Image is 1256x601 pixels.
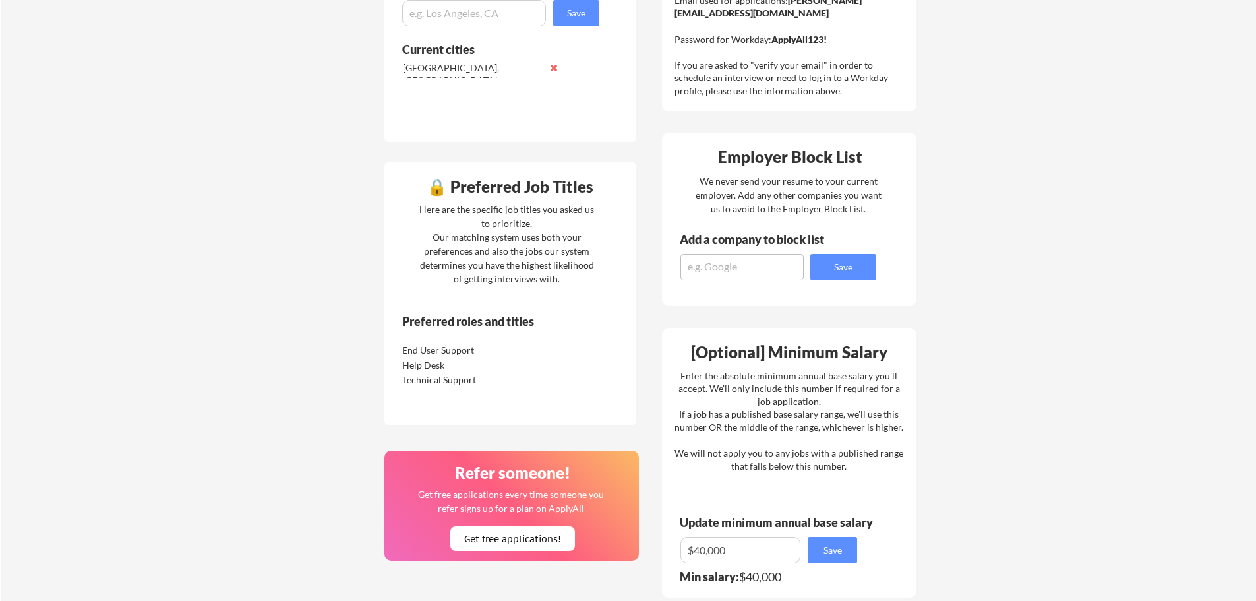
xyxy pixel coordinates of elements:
[680,234,845,245] div: Add a company to block list
[402,44,585,55] div: Current cities
[402,359,541,372] div: Help Desk
[680,517,878,528] div: Update minimum annual base salary
[771,34,827,45] strong: ApplyAll123!
[450,526,575,551] button: Get free applications!
[403,61,542,87] div: [GEOGRAPHIC_DATA], [GEOGRAPHIC_DATA]
[810,254,876,280] button: Save
[402,315,582,327] div: Preferred roles and titles
[417,488,605,515] div: Get free applications every time someone you refer signs up for a plan on ApplyAll
[694,174,882,216] div: We never send your resume to your current employer. Add any other companies you want us to avoid ...
[388,179,633,195] div: 🔒 Preferred Job Titles
[680,537,800,563] input: E.g. $100,000
[667,149,912,165] div: Employer Block List
[390,465,635,481] div: Refer someone!
[808,537,857,563] button: Save
[416,203,597,286] div: Here are the specific job titles you asked us to prioritize. Our matching system uses both your p...
[674,369,903,473] div: Enter the absolute minimum annual base salary you'll accept. We'll only include this number if re...
[680,569,739,584] strong: Min salary:
[667,344,912,360] div: [Optional] Minimum Salary
[680,571,866,583] div: $40,000
[402,344,541,357] div: End User Support
[402,373,541,387] div: Technical Support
